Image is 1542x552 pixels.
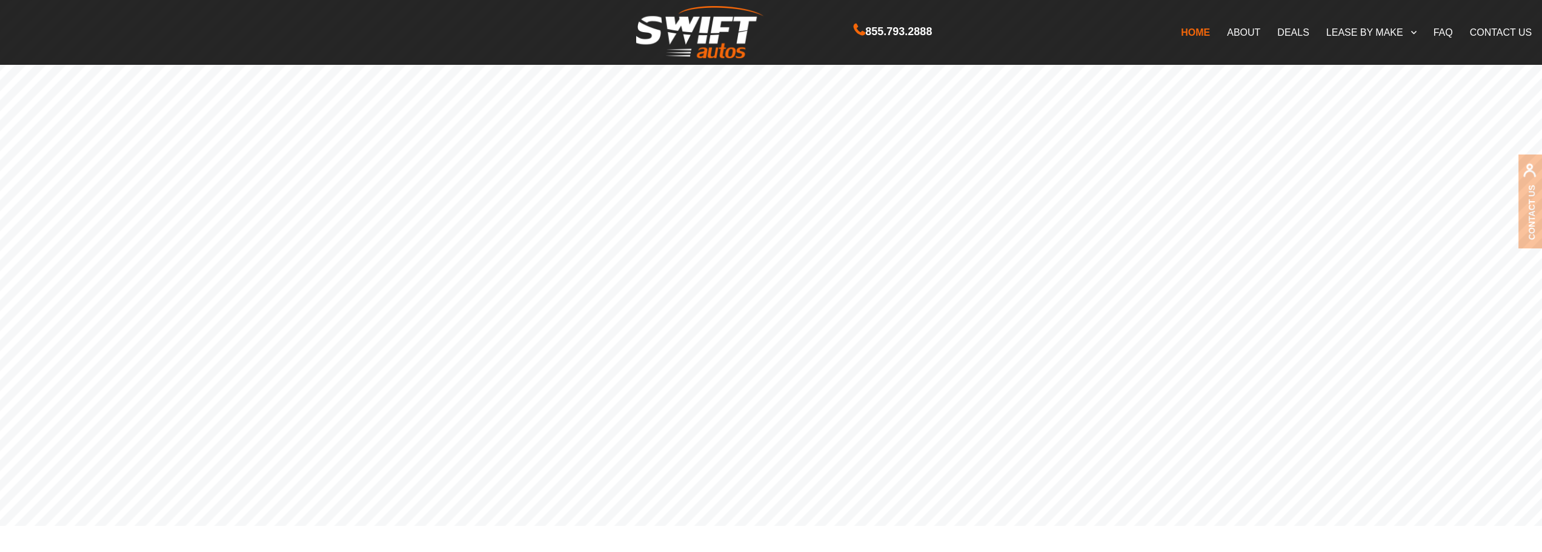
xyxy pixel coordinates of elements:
[854,27,932,37] a: 855.793.2888
[865,23,932,41] span: 855.793.2888
[1269,19,1317,45] a: DEALS
[1218,19,1269,45] a: ABOUT
[1318,19,1425,45] a: LEASE BY MAKE
[1172,19,1218,45] a: HOME
[636,6,763,59] img: Swift Autos
[1461,19,1541,45] a: CONTACT US
[1425,19,1461,45] a: FAQ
